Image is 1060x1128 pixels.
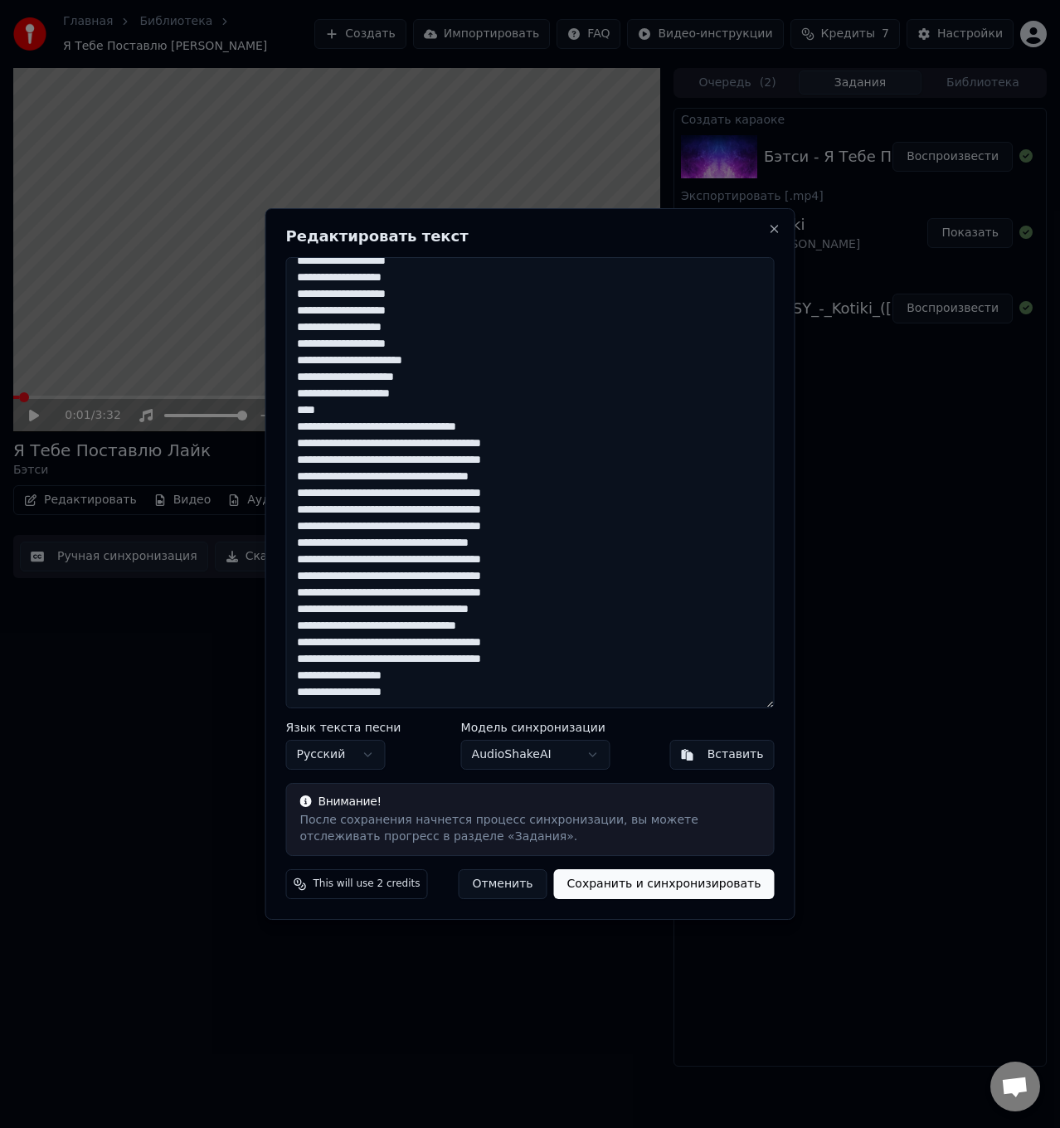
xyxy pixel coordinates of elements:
span: This will use 2 credits [314,878,421,891]
button: Сохранить и синхронизировать [554,869,775,899]
label: Модель синхронизации [461,722,610,733]
button: Отменить [459,869,547,899]
div: После сохранения начнется процесс синхронизации, вы можете отслеживать прогресс в разделе «Задания». [300,812,761,845]
label: Язык текста песни [286,722,401,733]
h2: Редактировать текст [286,229,775,244]
div: Внимание! [300,794,761,810]
button: Вставить [670,740,775,770]
div: Вставить [707,746,764,763]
